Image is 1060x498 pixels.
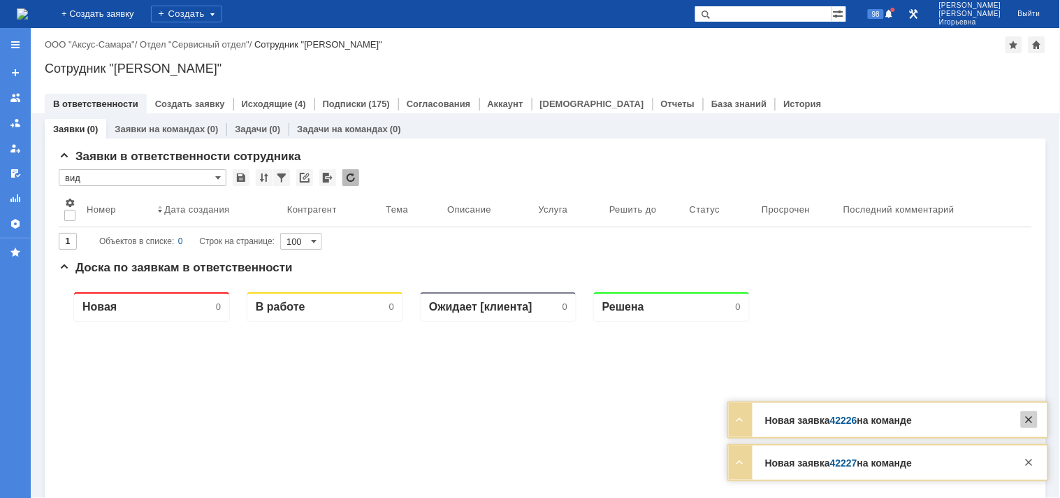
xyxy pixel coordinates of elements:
[282,192,380,227] th: Контрагент
[4,162,27,185] a: Мои согласования
[164,204,229,215] div: Дата создания
[843,204,954,215] div: Последний комментарий
[81,192,152,227] th: Номер
[488,99,523,109] a: Аккаунт
[1005,36,1022,53] div: Добавить в избранное
[17,8,28,20] a: Перейти на домашнюю страницу
[609,204,657,215] div: Решить до
[155,99,225,109] a: Создать заявку
[4,187,27,210] a: Отчеты
[233,169,249,186] div: Сохранить вид
[287,204,337,215] div: Контрагент
[830,457,857,469] a: 42227
[342,169,359,186] div: Обновлять список
[59,261,293,274] span: Доска по заявкам в ответственности
[684,192,756,227] th: Статус
[24,20,58,33] div: Новая
[544,20,586,33] div: Решена
[661,99,695,109] a: Отчеты
[296,169,313,186] div: Скопировать ссылку на список
[140,39,249,50] a: Отдел "Сервисный отдел"
[297,124,388,134] a: Задачи на командах
[540,99,644,109] a: [DEMOGRAPHIC_DATA]
[4,87,27,109] a: Заявки на командах
[1021,454,1038,471] div: Закрыть
[504,21,509,31] div: 0
[99,236,174,246] span: Объектов в списке:
[369,99,390,109] div: (175)
[207,124,218,134] div: (0)
[407,99,471,109] a: Согласования
[4,137,27,159] a: Мои заявки
[64,197,75,208] span: Настройки
[762,204,810,215] div: Просрочен
[140,39,254,50] div: /
[53,124,85,134] a: Заявки
[939,18,1001,27] span: Игорьевна
[87,204,116,215] div: Номер
[390,124,401,134] div: (0)
[765,457,912,469] strong: Новая заявка на команде
[939,1,1001,10] span: [PERSON_NAME]
[830,415,857,426] a: 42226
[319,169,336,186] div: Экспорт списка
[269,124,280,134] div: (0)
[4,112,27,134] a: Заявки в моей ответственности
[732,454,748,471] div: Развернуть
[331,21,335,31] div: 0
[45,39,135,50] a: ООО "Аксус-Самара"
[87,124,98,134] div: (0)
[45,39,140,50] div: /
[254,39,382,50] div: Сотрудник "[PERSON_NAME]"
[17,8,28,20] img: logo
[323,99,367,109] a: Подписки
[115,124,205,134] a: Заявки на командах
[59,150,301,163] span: Заявки в ответственности сотрудника
[256,169,273,186] div: Сортировка...
[45,62,1046,76] div: Сотрудник "[PERSON_NAME]"
[4,213,27,235] a: Настройки
[711,99,767,109] a: База знаний
[533,192,604,227] th: Услуга
[197,20,247,33] div: В работе
[157,21,162,31] div: 0
[939,10,1001,18] span: [PERSON_NAME]
[1029,36,1045,53] div: Сделать домашней страницей
[4,62,27,84] a: Создать заявку
[235,124,267,134] a: Задачи
[732,411,748,428] div: Развернуть
[1021,411,1038,428] div: Закрыть
[151,6,222,22] div: Создать
[832,6,846,20] span: Расширенный поиск
[295,99,306,109] div: (4)
[677,21,682,31] div: 0
[447,204,491,215] div: Описание
[242,99,293,109] a: Исходящие
[380,192,442,227] th: Тема
[53,99,138,109] a: В ответственности
[152,192,281,227] th: Дата создания
[690,204,720,215] div: Статус
[765,415,912,426] strong: Новая заявка на команде
[906,6,922,22] a: Перейти в интерфейс администратора
[178,233,183,250] div: 0
[386,204,408,215] div: Тема
[370,20,474,33] div: Ожидает [клиента]
[273,169,290,186] div: Фильтрация...
[783,99,821,109] a: История
[99,233,275,250] i: Строк на странице:
[868,9,884,19] span: 98
[539,204,568,215] div: Услуга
